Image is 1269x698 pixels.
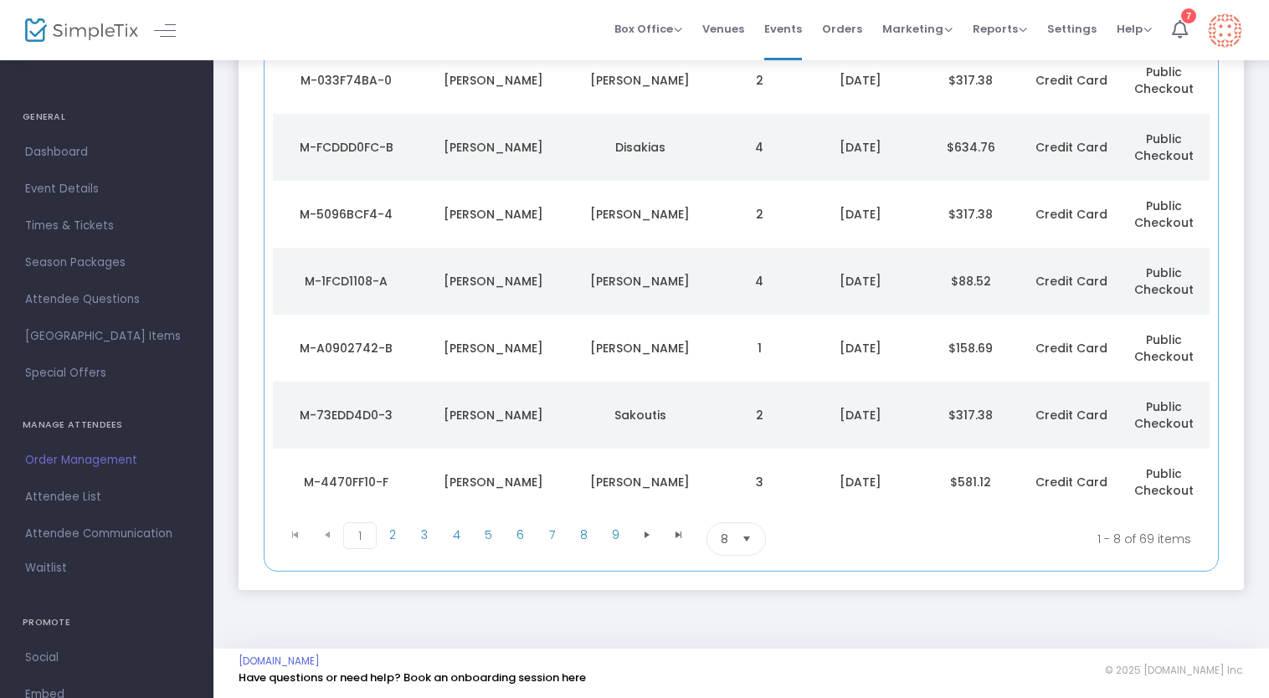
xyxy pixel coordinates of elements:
span: Attendee List [25,486,188,508]
span: Go to the last page [663,522,695,547]
a: Have questions or need help? Book an onboarding session here [239,670,586,685]
button: Select [735,523,758,555]
span: Social [25,647,188,669]
span: Special Offers [25,362,188,384]
span: Credit Card [1035,407,1107,423]
span: Public Checkout [1134,131,1194,164]
span: Credit Card [1035,72,1107,89]
h4: MANAGE ATTENDEES [23,408,191,442]
div: Debbie [424,139,563,156]
span: Page 9 [599,522,631,547]
div: Fazio [571,474,710,490]
span: © 2025 [DOMAIN_NAME] Inc. [1105,664,1244,677]
h4: GENERAL [23,100,191,134]
div: Ross [424,72,563,89]
span: Page 7 [536,522,568,547]
div: M-5096BCF4-4 [277,206,416,223]
td: 2 [714,382,806,449]
span: Go to the next page [640,528,654,541]
td: 4 [714,114,806,181]
span: Orders [822,8,862,50]
div: 9/15/2025 [809,340,912,357]
span: 8 [721,531,728,547]
div: M-FCDDD0FC-B [277,139,416,156]
div: Sakoutis [571,407,710,423]
span: Event Details [25,178,188,200]
span: Settings [1047,8,1097,50]
div: Dean [424,474,563,490]
span: Public Checkout [1134,398,1194,432]
td: $158.69 [916,315,1026,382]
td: $317.38 [916,181,1026,248]
td: 3 [714,449,806,516]
kendo-pager-info: 1 - 8 of 69 items [932,522,1191,556]
a: [DOMAIN_NAME] [239,654,320,668]
span: Events [764,8,802,50]
span: Waitlist [25,560,67,577]
div: jeff [424,206,563,223]
div: 9/15/2025 [809,474,912,490]
span: Credit Card [1035,340,1107,357]
span: Attendee Questions [25,289,188,311]
td: $634.76 [916,114,1026,181]
span: Public Checkout [1134,264,1194,298]
span: Venues [702,8,744,50]
div: Disakias [571,139,710,156]
span: Public Checkout [1134,465,1194,499]
span: Box Office [614,21,682,37]
span: Times & Tickets [25,215,188,237]
div: M-A0902742-B [277,340,416,357]
span: Page 2 [377,522,408,547]
div: Christopher [424,340,563,357]
span: Page 8 [568,522,599,547]
span: Page 5 [472,522,504,547]
td: $317.38 [916,47,1026,114]
td: 2 [714,181,806,248]
span: Public Checkout [1134,64,1194,97]
span: [GEOGRAPHIC_DATA] Items [25,326,188,347]
span: Credit Card [1035,206,1107,223]
td: 2 [714,47,806,114]
span: Public Checkout [1134,331,1194,365]
span: Credit Card [1035,474,1107,490]
span: Reports [973,21,1027,37]
div: 9/16/2025 [809,72,912,89]
td: $317.38 [916,382,1026,449]
div: Jennifer [424,407,563,423]
span: Season Packages [25,252,188,274]
span: Go to the last page [672,528,686,541]
span: Go to the next page [631,522,663,547]
div: M-1FCD1108-A [277,273,416,290]
span: Page 3 [408,522,440,547]
span: Public Checkout [1134,198,1194,231]
div: 9/15/2025 [809,206,912,223]
div: M-4470FF10-F [277,474,416,490]
div: 7 [1181,8,1196,23]
span: Help [1117,21,1152,37]
div: M-033F74BA-0 [277,72,416,89]
span: Marketing [882,21,953,37]
span: Attendee Communication [25,523,188,545]
div: Licitra [571,72,710,89]
div: Custer [571,340,710,357]
div: christopher [424,273,563,290]
div: Roffman [571,206,710,223]
span: Dashboard [25,141,188,163]
span: Credit Card [1035,139,1107,156]
td: $88.52 [916,248,1026,315]
span: Order Management [25,449,188,471]
td: 1 [714,315,806,382]
div: M-73EDD4D0-3 [277,407,416,423]
span: Page 1 [343,522,377,549]
div: custer [571,273,710,290]
div: 9/16/2025 [809,139,912,156]
div: 9/15/2025 [809,273,912,290]
span: Page 6 [504,522,536,547]
td: $581.12 [916,449,1026,516]
span: Page 4 [440,522,472,547]
span: Credit Card [1035,273,1107,290]
div: 9/15/2025 [809,407,912,423]
td: 4 [714,248,806,315]
h4: PROMOTE [23,606,191,639]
